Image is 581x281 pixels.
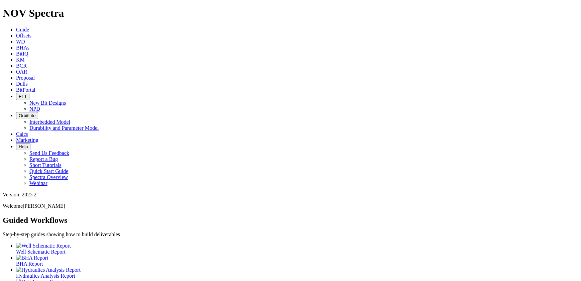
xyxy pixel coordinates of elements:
a: Dulls [16,81,28,87]
a: Durability and Parameter Model [29,125,99,131]
a: Guide [16,27,29,32]
a: KM [16,57,25,63]
a: Send Us Feedback [29,150,69,156]
a: Report a Bug [29,156,58,162]
a: New Bit Designs [29,100,66,106]
p: Step-by-step guides showing how to build deliverables [3,231,578,238]
a: Spectra Overview [29,174,68,180]
span: OrbitLite [19,113,35,118]
span: BHA Report [16,261,43,267]
p: Welcome [3,203,578,209]
a: BHAs [16,45,29,51]
a: BitIQ [16,51,28,57]
a: Hydraulics Analysis Report Hydraulics Analysis Report [16,267,578,279]
h1: NOV Spectra [3,7,578,19]
a: Marketing [16,137,38,143]
a: Well Schematic Report Well Schematic Report [16,243,578,255]
span: [PERSON_NAME] [23,203,65,209]
span: FTT [19,94,27,99]
div: Version: 2025.2 [3,192,578,198]
button: Help [16,143,30,150]
img: Well Schematic Report [16,243,71,249]
a: Offsets [16,33,31,38]
a: Proposal [16,75,35,81]
a: Short Tutorials [29,162,62,168]
span: Well Schematic Report [16,249,66,255]
a: Quick Start Guide [29,168,68,174]
button: OrbitLite [16,112,38,119]
a: Webinar [29,180,47,186]
a: OAR [16,69,27,75]
a: Interbedded Model [29,119,70,125]
a: NPD [29,106,40,112]
span: Hydraulics Analysis Report [16,273,75,279]
a: Calcs [16,131,28,137]
img: BHA Report [16,255,48,261]
h2: Guided Workflows [3,216,578,225]
a: BCR [16,63,27,69]
img: Hydraulics Analysis Report [16,267,81,273]
a: WD [16,39,25,44]
a: BitPortal [16,87,35,93]
button: FTT [16,93,29,100]
span: Help [19,144,28,149]
a: BHA Report BHA Report [16,255,578,267]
